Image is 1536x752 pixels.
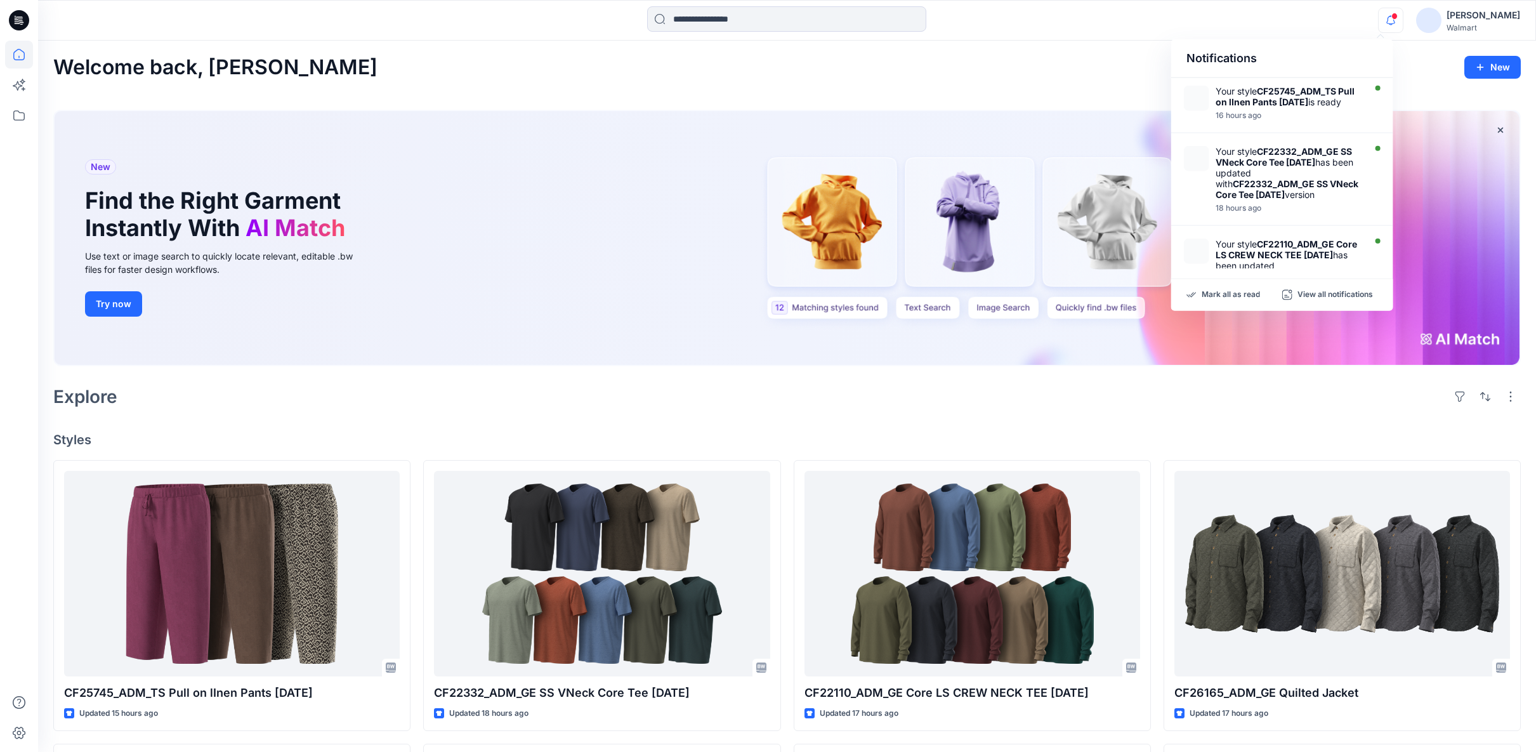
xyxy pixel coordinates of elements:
img: CF22332_ADM_GE SS VNeck Core Tee 09OCT25 [1184,146,1209,171]
div: Notifications [1171,39,1393,78]
p: Mark all as read [1202,289,1260,301]
span: New [91,159,110,175]
strong: CF22332_ADM_GE SS VNeck Core Tee [DATE] [1216,146,1352,168]
h2: Explore [53,386,117,407]
div: Monday, October 13, 2025 16:46 [1216,111,1362,120]
strong: CF25745_ADM_TS Pull on lInen Pants [DATE] [1216,86,1355,107]
p: Updated 17 hours ago [1190,707,1268,720]
button: New [1464,56,1521,79]
h1: Find the Right Garment Instantly With [85,187,351,242]
p: View all notifications [1297,289,1373,301]
p: CF22110_ADM_GE Core LS CREW NECK TEE [DATE] [804,684,1140,702]
div: Your style has been updated with version [1216,146,1362,200]
p: CF22332_ADM_GE SS VNeck Core Tee [DATE] [434,684,770,702]
a: CF22332_ADM_GE SS VNeck Core Tee 09OCT25 [434,471,770,676]
p: CF26165_ADM_GE Quilted Jacket [1174,684,1510,702]
div: Your style is ready [1216,86,1362,107]
p: Updated 18 hours ago [449,707,528,720]
p: CF25745_ADM_TS Pull on lInen Pants [DATE] [64,684,400,702]
img: CF25745_ADM_TS Pull on lInen Pants 13OCT25 [1184,86,1209,111]
span: AI Match [246,214,345,242]
div: [PERSON_NAME] [1447,8,1520,23]
a: CF25745_ADM_TS Pull on lInen Pants 13OCT25 [64,471,400,676]
div: Use text or image search to quickly locate relevant, editable .bw files for faster design workflows. [85,249,371,276]
h4: Styles [53,432,1521,447]
p: Updated 15 hours ago [79,707,158,720]
div: Your style has been updated with version [1216,239,1362,293]
strong: CF22332_ADM_GE SS VNeck Core Tee [DATE] [1216,178,1358,200]
strong: CF22110_ADM_GE Core LS CREW NECK TEE [DATE] [1216,239,1357,260]
div: Monday, October 13, 2025 15:10 [1216,204,1362,213]
p: Updated 17 hours ago [820,707,898,720]
a: CF22110_ADM_GE Core LS CREW NECK TEE 04OCT25 [804,471,1140,676]
img: avatar [1416,8,1441,33]
h2: Welcome back, [PERSON_NAME] [53,56,377,79]
a: CF26165_ADM_GE Quilted Jacket [1174,471,1510,676]
button: Try now [85,291,142,317]
img: CF22110-ADM-LS CREW NECK TEE 04OCT25 [1184,239,1209,264]
div: Walmart [1447,23,1520,32]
